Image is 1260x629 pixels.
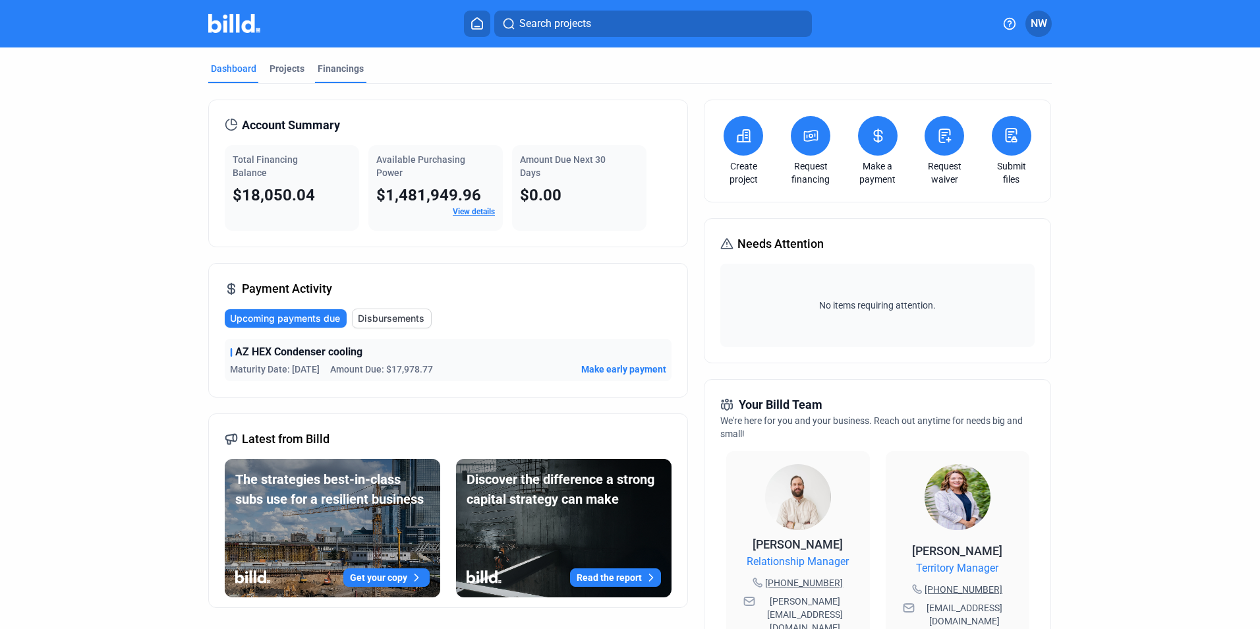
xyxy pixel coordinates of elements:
a: Request financing [787,160,834,186]
button: Read the report [570,568,661,587]
span: Maturity Date: [DATE] [230,363,320,376]
span: Account Summary [242,116,340,135]
span: $18,050.04 [233,186,315,204]
tcxspan: Call 512-229-9269 via 3CX [765,578,843,588]
a: Submit files [988,160,1035,186]
a: View details [453,207,495,216]
span: Disbursements [358,312,424,325]
div: Discover the difference a strong capital strategy can make [467,469,661,509]
span: Upcoming payments due [230,312,340,325]
div: Financings [318,62,364,75]
span: Total Financing Balance [233,154,298,178]
a: Request waiver [921,160,967,186]
span: $1,481,949.96 [376,186,481,204]
img: Relationship Manager [765,464,831,530]
button: Get your copy [343,568,430,587]
span: Available Purchasing Power [376,154,465,178]
div: The strategies best-in-class subs use for a resilient business [235,469,430,509]
span: Territory Manager [916,560,998,576]
div: Projects [270,62,304,75]
span: Amount Due: $17,978.77 [330,363,433,376]
div: Dashboard [211,62,256,75]
span: Payment Activity [242,280,332,298]
span: No items requiring attention. [726,299,1029,312]
a: Create project [720,160,766,186]
img: Territory Manager [925,464,990,530]
span: Your Billd Team [739,396,822,414]
span: NW [1031,16,1047,32]
span: $0.00 [520,186,561,204]
img: Billd Company Logo [208,14,260,33]
span: Make early payment [581,363,666,376]
span: [EMAIL_ADDRESS][DOMAIN_NAME] [917,601,1012,628]
span: We're here for you and your business. Reach out anytime for needs big and small! [720,415,1023,439]
tcxspan: Call 281-500-5473 via 3CX [925,584,1002,595]
span: [PERSON_NAME] [753,537,843,551]
span: AZ HEX Condenser cooling [235,344,362,360]
span: Needs Attention [737,235,824,253]
a: Make a payment [855,160,901,186]
span: Amount Due Next 30 Days [520,154,606,178]
span: Relationship Manager [747,554,849,570]
span: Latest from Billd [242,430,329,448]
span: Search projects [519,16,591,32]
span: [PERSON_NAME] [912,544,1002,558]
